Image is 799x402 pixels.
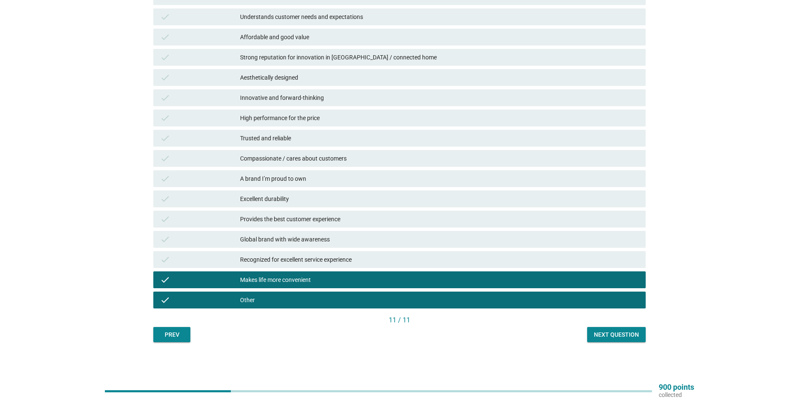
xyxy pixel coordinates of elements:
i: check [160,234,170,244]
i: check [160,295,170,305]
div: High performance for the price [240,113,639,123]
div: Makes life more convenient [240,275,639,285]
i: check [160,32,170,42]
div: Excellent durability [240,194,639,204]
p: 900 points [659,383,694,391]
i: check [160,255,170,265]
i: check [160,133,170,143]
div: 11 / 11 [153,315,646,325]
i: check [160,174,170,184]
i: check [160,194,170,204]
div: Strong reputation for innovation in [GEOGRAPHIC_DATA] / connected home [240,52,639,62]
div: Trusted and reliable [240,133,639,143]
div: Affordable and good value [240,32,639,42]
div: Compassionate / cares about customers [240,153,639,163]
div: Innovative and forward-thinking [240,93,639,103]
div: Next question [594,330,639,339]
i: check [160,93,170,103]
i: check [160,72,170,83]
i: check [160,214,170,224]
button: Prev [153,327,190,342]
div: A brand I’m proud to own [240,174,639,184]
button: Next question [587,327,646,342]
div: Recognized for excellent service experience [240,255,639,265]
div: Understands customer needs and expectations [240,12,639,22]
div: Aesthetically designed [240,72,639,83]
div: Prev [160,330,184,339]
div: Provides the best customer experience [240,214,639,224]
i: check [160,12,170,22]
div: Global brand with wide awareness [240,234,639,244]
p: collected [659,391,694,399]
i: check [160,113,170,123]
i: check [160,275,170,285]
i: check [160,52,170,62]
i: check [160,153,170,163]
div: Other [240,295,639,305]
